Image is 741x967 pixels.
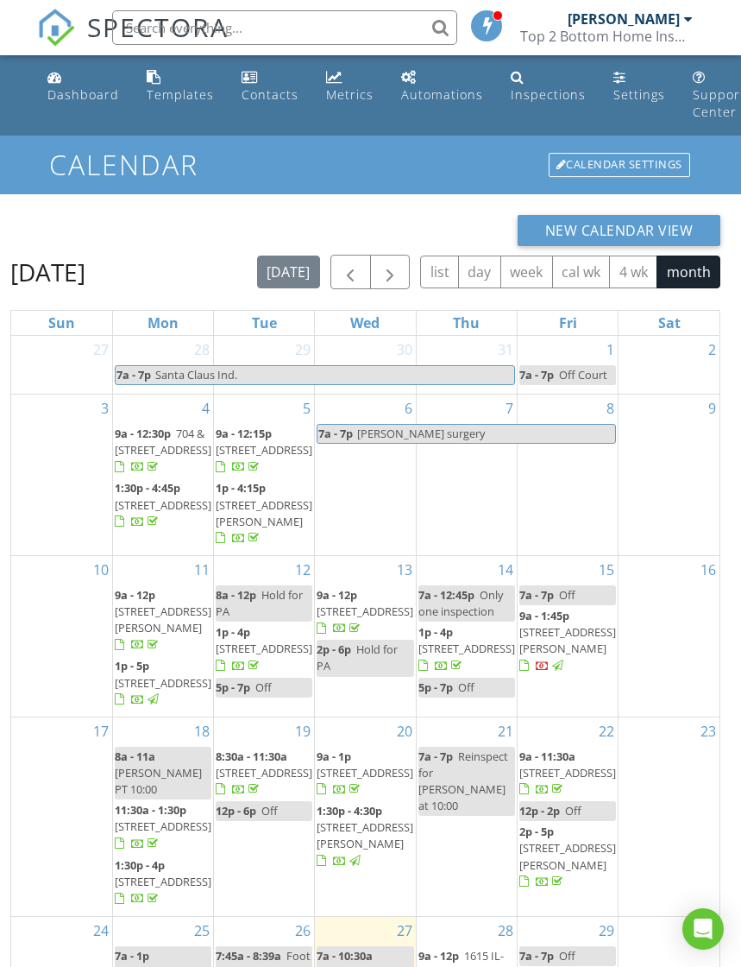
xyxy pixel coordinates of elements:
[500,256,553,289] button: week
[519,367,554,382] span: 7a - 7p
[90,336,112,363] a: Go to July 27, 2025
[682,908,724,950] div: Open Intercom Messenger
[418,623,515,677] a: 1p - 4p [STREET_ADDRESS]
[115,658,211,706] a: 1p - 5p [STREET_ADDRESS]
[326,86,374,103] div: Metrics
[216,426,272,441] span: 9a - 12:15p
[112,717,213,916] td: Go to August 18, 2025
[116,366,152,384] span: 7a - 7p
[235,62,305,111] a: Contacts
[519,824,554,839] span: 2p - 5p
[216,442,312,458] span: [STREET_ADDRESS]
[261,803,278,818] span: Off
[518,215,721,246] button: New Calendar View
[37,9,75,47] img: The Best Home Inspection Software - Spectora
[317,604,413,619] span: [STREET_ADDRESS]
[257,256,320,289] button: [DATE]
[519,749,575,764] span: 9a - 11:30a
[112,336,213,394] td: Go to July 28, 2025
[216,480,312,546] a: 1p - 4:15p [STREET_ADDRESS][PERSON_NAME]
[292,717,314,745] a: Go to August 19, 2025
[519,608,616,673] a: 9a - 1:45p [STREET_ADDRESS][PERSON_NAME]
[255,679,272,695] span: Off
[547,151,692,179] a: Calendar Settings
[697,717,719,745] a: Go to August 23, 2025
[401,395,416,422] a: Go to August 6, 2025
[315,394,416,555] td: Go to August 6, 2025
[292,917,314,945] a: Go to August 26, 2025
[216,624,312,673] a: 1p - 4p [STREET_ADDRESS]
[494,336,517,363] a: Go to July 31, 2025
[418,749,508,814] span: Reinspect for [PERSON_NAME] at 10:00
[317,642,351,657] span: 2p - 6p
[191,917,213,945] a: Go to August 25, 2025
[115,856,211,910] a: 1:30p - 4p [STREET_ADDRESS]
[115,749,155,764] span: 8a - 11a
[112,10,457,45] input: Search everything...
[603,336,618,363] a: Go to August 1, 2025
[317,642,398,673] span: Hold for PA
[317,749,351,764] span: 9a - 1p
[401,86,483,103] div: Automations
[619,717,719,916] td: Go to August 23, 2025
[519,624,616,656] span: [STREET_ADDRESS][PERSON_NAME]
[319,62,380,111] a: Metrics
[603,395,618,422] a: Go to August 8, 2025
[697,556,719,584] a: Go to August 16, 2025
[87,9,229,45] span: SPECTORA
[370,255,411,290] button: Next month
[115,426,211,474] a: 9a - 12:30p 704 & [STREET_ADDRESS]
[191,336,213,363] a: Go to July 28, 2025
[609,256,657,289] button: 4 wk
[517,717,618,916] td: Go to August 22, 2025
[519,822,616,893] a: 2p - 5p [STREET_ADDRESS][PERSON_NAME]
[317,425,354,443] span: 7a - 7p
[317,585,413,640] a: 9a - 12p [STREET_ADDRESS]
[147,86,214,103] div: Templates
[216,480,266,496] span: 1p - 4:15p
[216,587,303,619] span: Hold for PA
[517,336,618,394] td: Go to August 1, 2025
[11,336,112,394] td: Go to July 27, 2025
[418,948,459,964] span: 9a - 12p
[317,803,382,818] span: 1:30p - 4:30p
[315,555,416,717] td: Go to August 13, 2025
[519,749,616,797] a: 9a - 11:30a [STREET_ADDRESS]
[317,587,357,603] span: 9a - 12p
[292,336,314,363] a: Go to July 29, 2025
[115,424,211,478] a: 9a - 12:30p 704 & [STREET_ADDRESS]
[115,802,186,818] span: 11:30a - 1:30p
[115,480,180,496] span: 1:30p - 4:45p
[41,62,126,111] a: Dashboard
[216,426,312,474] a: 9a - 12:15p [STREET_ADDRESS]
[112,555,213,717] td: Go to August 11, 2025
[115,585,211,656] a: 9a - 12p [STREET_ADDRESS][PERSON_NAME]
[549,153,690,177] div: Calendar Settings
[216,641,312,656] span: [STREET_ADDRESS]
[216,587,256,603] span: 8a - 12p
[519,840,616,872] span: [STREET_ADDRESS][PERSON_NAME]
[502,395,517,422] a: Go to August 7, 2025
[115,765,202,797] span: [PERSON_NAME] PT 10:00
[216,679,250,695] span: 5p - 7p
[494,917,517,945] a: Go to August 28, 2025
[420,256,459,289] button: list
[330,255,371,290] button: Previous month
[504,62,593,111] a: Inspections
[11,555,112,717] td: Go to August 10, 2025
[11,717,112,916] td: Go to August 17, 2025
[418,587,503,619] span: Only one inspection
[216,623,312,677] a: 1p - 4p [STREET_ADDRESS]
[393,717,416,745] a: Go to August 20, 2025
[216,478,312,549] a: 1p - 4:15p [STREET_ADDRESS][PERSON_NAME]
[705,336,719,363] a: Go to August 2, 2025
[216,765,312,781] span: [STREET_ADDRESS]
[10,255,85,289] h2: [DATE]
[517,394,618,555] td: Go to August 8, 2025
[45,311,78,335] a: Sunday
[655,311,684,335] a: Saturday
[115,675,211,691] span: [STREET_ADDRESS]
[115,426,171,441] span: 9a - 12:30p
[458,679,474,695] span: Off
[519,803,560,818] span: 12p - 2p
